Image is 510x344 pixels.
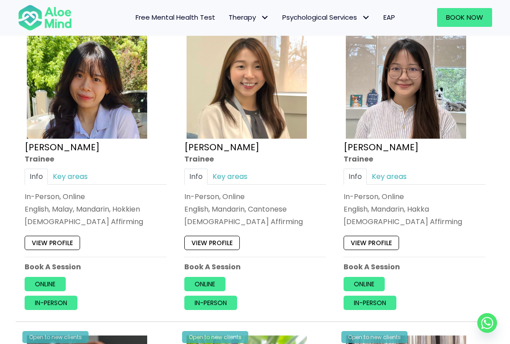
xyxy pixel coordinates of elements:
a: In-person [184,296,237,310]
a: EAP [377,8,402,27]
a: Key areas [208,169,252,184]
div: Open to new clients [341,331,408,343]
a: View profile [25,236,80,250]
p: English, Malay, Mandarin, Hokkien [25,204,166,214]
span: Therapy [229,13,269,22]
a: [PERSON_NAME] [25,141,100,153]
a: Key areas [367,169,412,184]
a: [PERSON_NAME] [184,141,259,153]
a: TherapyTherapy: submenu [222,8,276,27]
p: Book A Session [184,262,326,272]
div: [DEMOGRAPHIC_DATA] Affirming [25,217,166,227]
a: Whatsapp [477,313,497,333]
a: View profile [184,236,240,250]
div: In-Person, Online [184,191,326,201]
div: In-Person, Online [344,191,485,201]
a: Info [184,169,208,184]
div: Open to new clients [182,331,248,343]
img: IMG_3049 – Joanne Lee [346,18,466,139]
a: Online [184,276,225,291]
div: [DEMOGRAPHIC_DATA] Affirming [184,217,326,227]
p: English, Mandarin, Hakka [344,204,485,214]
a: In-person [344,296,396,310]
div: Trainee [25,154,166,164]
div: In-Person, Online [25,191,166,201]
p: English, Mandarin, Cantonese [184,204,326,214]
a: Key areas [48,169,93,184]
img: Aloe Mind Profile Pic – Christie Yong Kar Xin [27,18,147,139]
a: Free Mental Health Test [129,8,222,27]
div: Trainee [184,154,326,164]
a: [PERSON_NAME] [344,141,419,153]
div: Open to new clients [22,331,89,343]
nav: Menu [81,8,402,27]
span: Therapy: submenu [258,11,271,24]
a: Online [344,276,385,291]
a: Book Now [437,8,492,27]
a: Info [344,169,367,184]
p: Book A Session [344,262,485,272]
a: In-person [25,296,77,310]
div: [DEMOGRAPHIC_DATA] Affirming [344,217,485,227]
a: View profile [344,236,399,250]
span: Psychological Services: submenu [359,11,372,24]
a: Psychological ServicesPsychological Services: submenu [276,8,377,27]
span: Psychological Services [282,13,370,22]
div: Trainee [344,154,485,164]
a: Info [25,169,48,184]
p: Book A Session [25,262,166,272]
img: Aloe mind Logo [18,4,72,31]
span: Book Now [446,13,483,22]
a: Online [25,276,66,291]
span: EAP [383,13,395,22]
span: Free Mental Health Test [136,13,215,22]
img: IMG_1660 – Tracy Kwah [187,18,307,139]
